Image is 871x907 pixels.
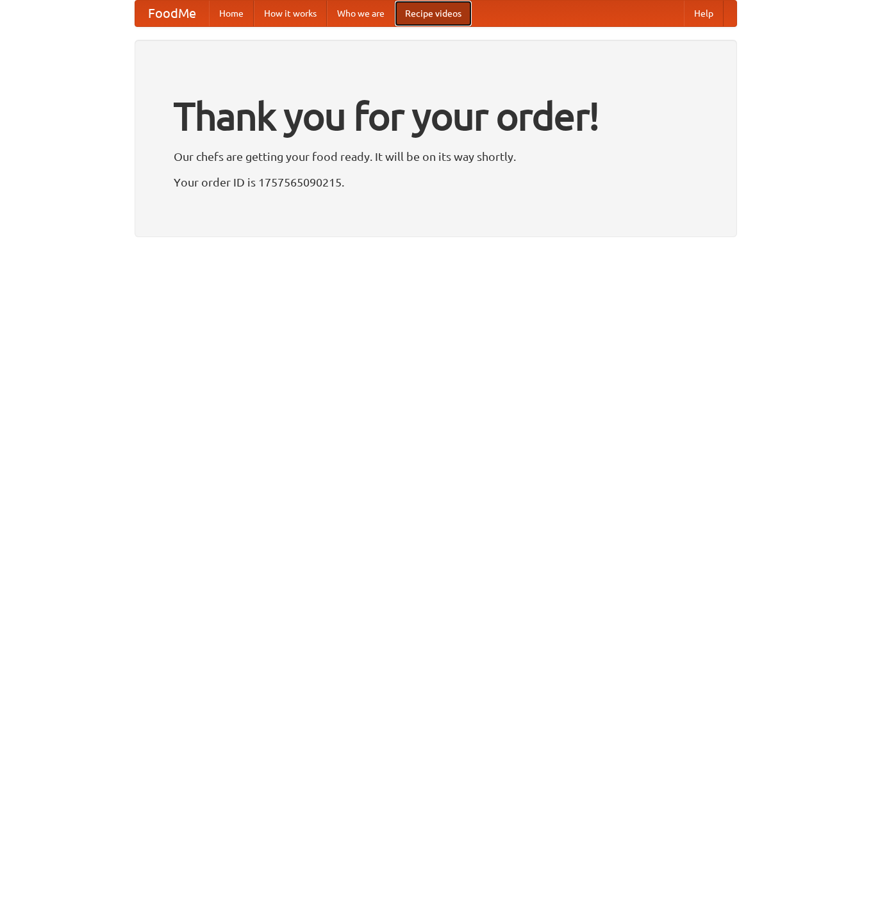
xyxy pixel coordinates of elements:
[135,1,209,26] a: FoodMe
[174,147,698,166] p: Our chefs are getting your food ready. It will be on its way shortly.
[395,1,472,26] a: Recipe videos
[209,1,254,26] a: Home
[254,1,327,26] a: How it works
[174,85,698,147] h1: Thank you for your order!
[684,1,724,26] a: Help
[174,172,698,192] p: Your order ID is 1757565090215.
[327,1,395,26] a: Who we are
